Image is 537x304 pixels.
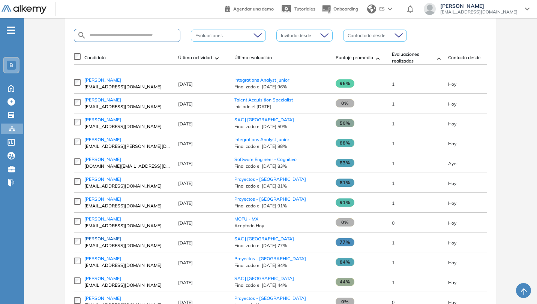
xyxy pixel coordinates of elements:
span: Onboarding [333,6,358,12]
span: SAC | [GEOGRAPHIC_DATA] [234,117,294,122]
span: Evaluaciones realizadas [392,51,434,64]
span: Finalizado el [DATE] | 96% [234,83,328,90]
span: [DATE] [178,81,193,87]
span: ES [379,6,385,12]
span: [DATE] [178,161,193,166]
span: [PERSON_NAME] [84,236,121,241]
a: [PERSON_NAME] [84,176,171,183]
span: Finalizado el [DATE] | 88% [234,143,328,150]
span: 77% [336,238,354,246]
button: Onboarding [321,1,358,17]
span: [PERSON_NAME] [84,216,121,222]
a: [PERSON_NAME] [84,275,171,282]
span: [EMAIL_ADDRESS][DOMAIN_NAME] [84,103,171,110]
span: Integrations Analyst Junior [234,137,289,142]
span: [DATE] [178,260,193,265]
span: B [9,62,13,68]
span: 1 [392,260,394,265]
span: Candidato [84,54,106,61]
a: [PERSON_NAME] [84,255,171,262]
img: [missing "en.ARROW_ALT" translation] [215,57,219,60]
span: 91% [336,198,354,207]
span: [DATE] [178,280,193,285]
span: 11-sep-2025 [448,260,456,265]
span: 1 [392,161,394,166]
span: [PERSON_NAME] [84,196,121,202]
a: [PERSON_NAME] [84,116,171,123]
span: Proyectos - [GEOGRAPHIC_DATA] [234,176,306,182]
a: SAC | [GEOGRAPHIC_DATA] [234,276,294,281]
span: [DATE] [178,141,193,146]
span: Proyectos - [GEOGRAPHIC_DATA] [234,295,306,301]
span: 11-sep-2025 [448,101,456,107]
a: Proyectos - [GEOGRAPHIC_DATA] [234,256,306,261]
span: [PERSON_NAME] [84,137,121,142]
img: arrow [388,7,392,10]
span: Finalizado el [DATE] | 84% [234,262,328,269]
img: SEARCH_ALT [77,31,86,40]
span: 1 [392,81,394,87]
span: 11-sep-2025 [448,141,456,146]
span: Última actividad [178,54,212,61]
span: 11-sep-2025 [448,200,456,206]
span: 1 [392,200,394,206]
span: [EMAIL_ADDRESS][DOMAIN_NAME] [84,83,171,90]
span: [DATE] [178,180,193,186]
span: [DOMAIN_NAME][EMAIL_ADDRESS][DOMAIN_NAME] [84,163,171,170]
a: Talent Acquisition Specialist [234,97,293,103]
span: 1 [392,280,394,285]
span: Finalizado el [DATE] | 81% [234,183,328,189]
span: Finalizado el [DATE] | 77% [234,242,328,249]
span: 44% [336,278,354,286]
span: 11-sep-2025 [448,240,456,246]
span: [DATE] [178,220,193,226]
i: - [7,30,15,31]
span: [EMAIL_ADDRESS][DOMAIN_NAME] [84,282,171,289]
a: [PERSON_NAME] [84,77,171,83]
span: [PERSON_NAME] [84,176,121,182]
span: [PERSON_NAME] [84,117,121,122]
span: [PERSON_NAME] [84,256,121,261]
span: Iniciado el [DATE] [234,103,328,110]
a: SAC | [GEOGRAPHIC_DATA] [234,236,294,241]
span: [EMAIL_ADDRESS][DOMAIN_NAME] [84,123,171,130]
span: 50% [336,119,354,127]
a: MOFU - MX [234,216,258,222]
span: [DATE] [178,240,193,246]
span: [EMAIL_ADDRESS][DOMAIN_NAME] [84,242,171,249]
span: Finalizado el [DATE] | 91% [234,203,328,209]
a: Proyectos - [GEOGRAPHIC_DATA] [234,196,306,202]
span: 10-sep-2025 [448,161,458,166]
span: [PERSON_NAME] [84,97,121,103]
span: 11-sep-2025 [448,220,456,226]
span: [PERSON_NAME] [84,77,121,83]
span: 1 [392,121,394,127]
a: [PERSON_NAME] [84,235,171,242]
span: 1 [392,141,394,146]
a: [PERSON_NAME] [84,196,171,203]
img: [missing "en.ARROW_ALT" translation] [376,57,380,60]
span: 0 [392,220,394,226]
span: [EMAIL_ADDRESS][DOMAIN_NAME] [84,222,171,229]
span: 0% [336,99,354,107]
span: 1 [392,240,394,246]
span: Última evaluación [234,54,272,61]
span: [DATE] [178,101,193,107]
span: [PERSON_NAME] [84,276,121,281]
span: [PERSON_NAME] [440,3,517,9]
a: [PERSON_NAME] [84,295,171,302]
span: 11-sep-2025 [448,121,456,127]
a: Agendar una demo [225,4,274,13]
span: 84% [336,258,354,266]
span: Finalizado el [DATE] | 44% [234,282,328,289]
a: Integrations Analyst Junior [234,77,289,83]
span: 11-sep-2025 [448,81,456,87]
span: [EMAIL_ADDRESS][DOMAIN_NAME] [84,183,171,189]
span: [DATE] [178,200,193,206]
span: 11-sep-2025 [448,280,456,285]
